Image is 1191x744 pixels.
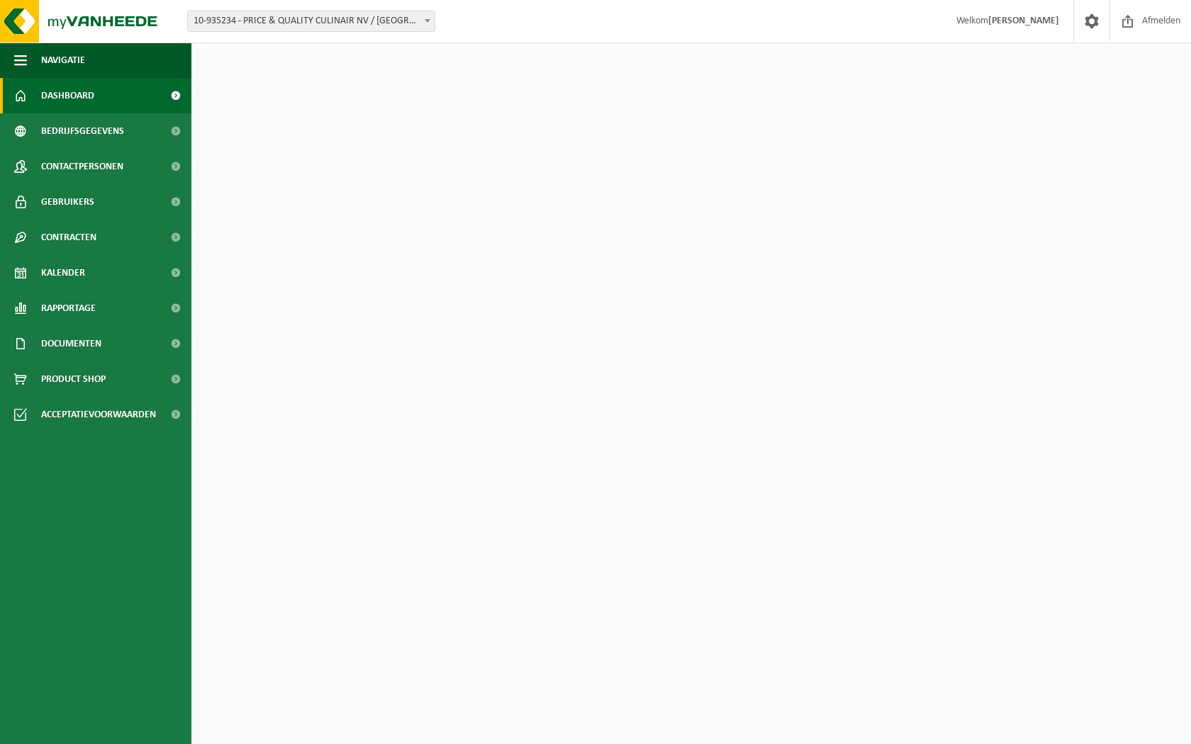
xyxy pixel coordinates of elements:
[7,713,237,744] iframe: chat widget
[41,361,106,397] span: Product Shop
[41,113,124,149] span: Bedrijfsgegevens
[41,78,94,113] span: Dashboard
[41,255,85,291] span: Kalender
[41,326,101,361] span: Documenten
[41,149,123,184] span: Contactpersonen
[988,16,1059,26] strong: [PERSON_NAME]
[41,397,156,432] span: Acceptatievoorwaarden
[41,43,85,78] span: Navigatie
[41,184,94,220] span: Gebruikers
[41,220,96,255] span: Contracten
[41,291,96,326] span: Rapportage
[188,11,435,31] span: 10-935234 - PRICE & QUALITY CULINAIR NV / HOF TER HILLE - OOSTDUINKERKE
[187,11,435,32] span: 10-935234 - PRICE & QUALITY CULINAIR NV / HOF TER HILLE - OOSTDUINKERKE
